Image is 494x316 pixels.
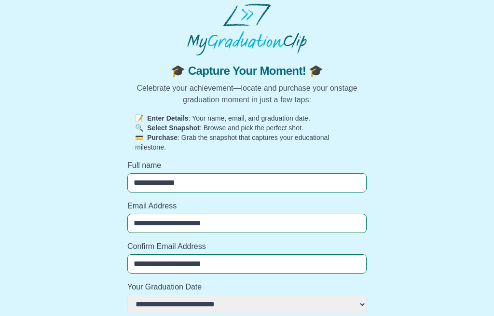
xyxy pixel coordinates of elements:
[127,201,367,212] label: Email Address
[135,124,143,132] span: 🔍
[135,114,359,124] p: : Your name, email, and graduation date.
[135,134,143,142] span: 💳
[135,83,359,106] p: Celebrate your achievement—locate and purchase your onstage graduation moment in just a few taps:
[147,124,200,132] strong: Select Snapshot
[187,4,307,56] img: MyGraduationClip
[135,124,359,133] p: : Browse and pick the perfect shot.
[135,133,359,152] p: : Grab the snapshot that captures your educational milestone.
[127,241,367,253] label: Confirm Email Address
[147,134,178,142] strong: Purchase
[135,115,143,123] span: 📝
[135,64,359,79] span: 🎓 Capture Your Moment! 🎓
[147,115,189,123] strong: Enter Details
[127,282,367,293] label: Your Graduation Date
[127,160,367,172] label: Full name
